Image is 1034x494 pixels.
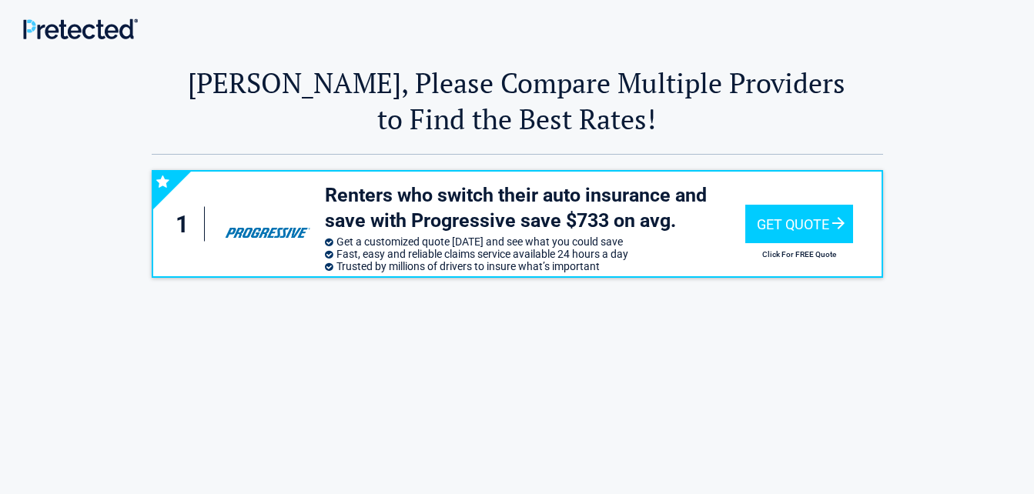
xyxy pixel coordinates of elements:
[325,183,745,233] h3: Renters who switch their auto insurance and save with Progressive save $733 on avg.
[169,207,206,242] div: 1
[325,248,745,260] li: Fast, easy and reliable claims service available 24 hours a day
[152,65,883,137] h2: [PERSON_NAME], Please Compare Multiple Providers to Find the Best Rates!
[325,235,745,248] li: Get a customized quote [DATE] and see what you could save
[325,260,745,272] li: Trusted by millions of drivers to insure what’s important
[745,250,853,259] h2: Click For FREE Quote
[218,200,316,248] img: progressive's logo
[745,205,853,243] div: Get Quote
[23,18,138,39] img: Main Logo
